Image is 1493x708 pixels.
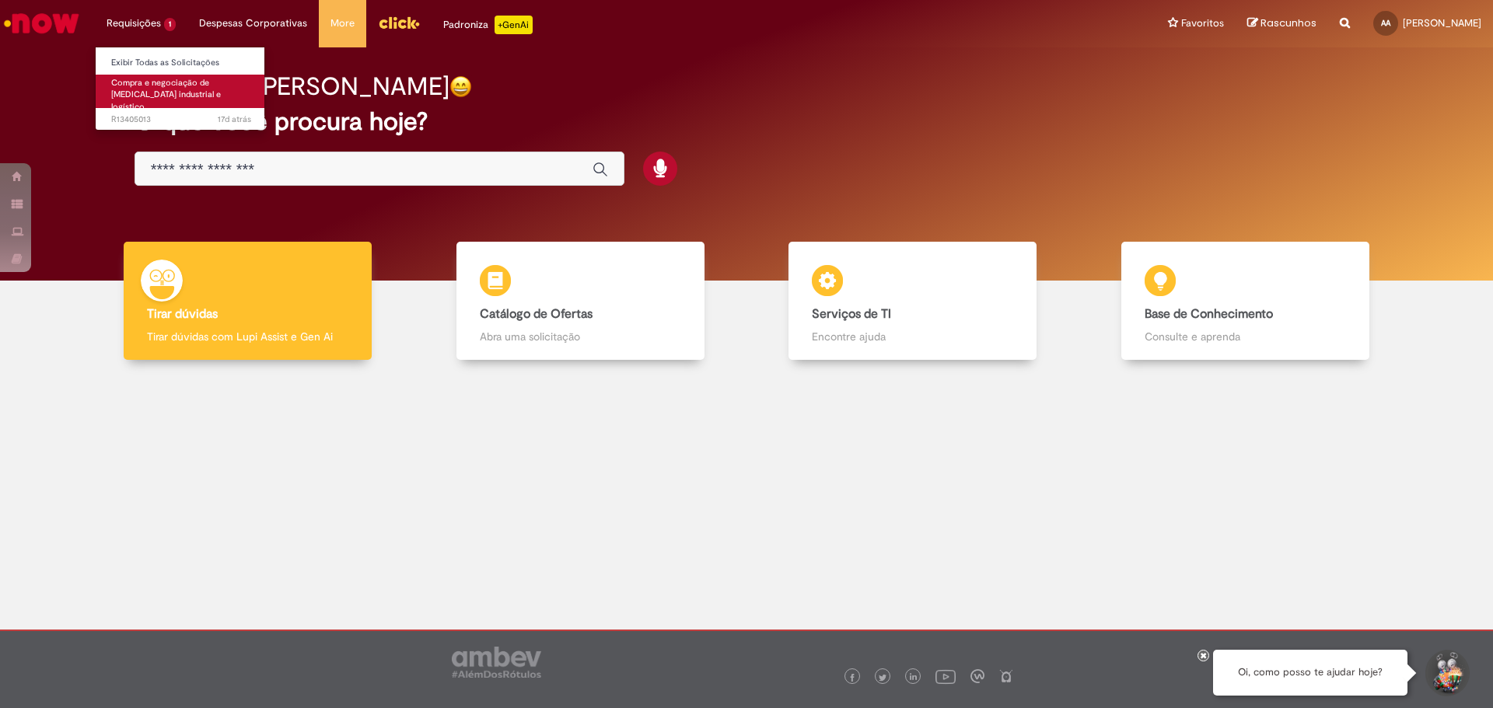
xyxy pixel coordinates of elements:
p: +GenAi [495,16,533,34]
span: Rascunhos [1260,16,1316,30]
span: R13405013 [111,113,251,126]
img: ServiceNow [2,8,82,39]
p: Encontre ajuda [812,329,1013,344]
a: Serviços de TI Encontre ajuda [746,242,1079,361]
p: Abra uma solicitação [480,329,681,344]
span: 1 [164,18,176,31]
a: Base de Conhecimento Consulte e aprenda [1079,242,1412,361]
a: Exibir Todas as Solicitações [96,54,267,71]
b: Tirar dúvidas [147,306,218,322]
img: logo_footer_facebook.png [848,674,856,682]
img: logo_footer_ambev_rotulo_gray.png [452,647,541,678]
ul: Requisições [95,47,265,131]
img: logo_footer_twitter.png [879,674,886,682]
span: [PERSON_NAME] [1403,16,1481,30]
span: Favoritos [1181,16,1224,31]
div: Padroniza [443,16,533,34]
a: Catálogo de Ofertas Abra uma solicitação [414,242,747,361]
span: AA [1381,18,1390,28]
img: logo_footer_workplace.png [970,669,984,683]
span: More [330,16,355,31]
a: Aberto R13405013 : Compra e negociação de Capex industrial e logístico [96,75,267,108]
img: click_logo_yellow_360x200.png [378,11,420,34]
h2: Boa tarde, [PERSON_NAME] [135,73,449,100]
img: logo_footer_youtube.png [935,666,956,686]
button: Iniciar Conversa de Suporte [1423,650,1470,696]
time: 12/08/2025 16:25:25 [218,113,251,125]
b: Catálogo de Ofertas [480,306,593,322]
a: Tirar dúvidas Tirar dúvidas com Lupi Assist e Gen Ai [82,242,414,361]
p: Consulte e aprenda [1145,329,1346,344]
img: logo_footer_naosei.png [999,669,1013,683]
h2: O que você procura hoje? [135,108,1359,135]
p: Tirar dúvidas com Lupi Assist e Gen Ai [147,329,348,344]
span: 17d atrás [218,113,251,125]
span: Compra e negociação de [MEDICAL_DATA] industrial e logístico [111,77,221,113]
div: Oi, como posso te ajudar hoje? [1213,650,1407,696]
span: Requisições [107,16,161,31]
img: happy-face.png [449,75,472,98]
span: Despesas Corporativas [199,16,307,31]
img: logo_footer_linkedin.png [910,673,918,682]
b: Base de Conhecimento [1145,306,1273,322]
b: Serviços de TI [812,306,891,322]
a: Rascunhos [1247,16,1316,31]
